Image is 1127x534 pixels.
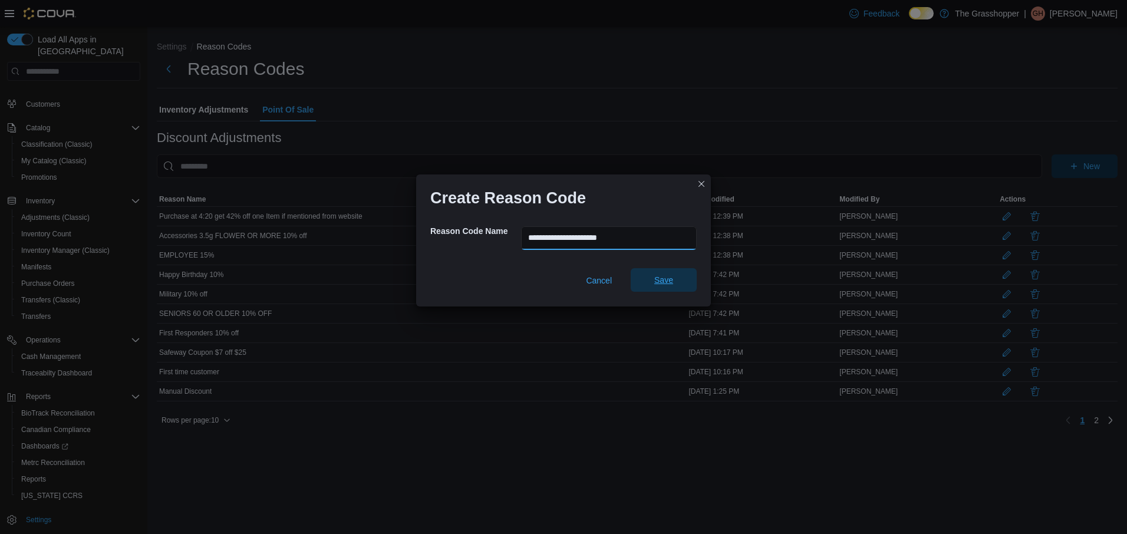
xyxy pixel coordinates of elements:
[694,177,709,191] button: Closes this modal window
[430,219,519,243] h5: Reason Code Name
[430,189,586,207] h1: Create Reason Code
[631,268,697,292] button: Save
[581,269,617,292] button: Cancel
[586,275,612,286] span: Cancel
[654,274,673,286] span: Save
